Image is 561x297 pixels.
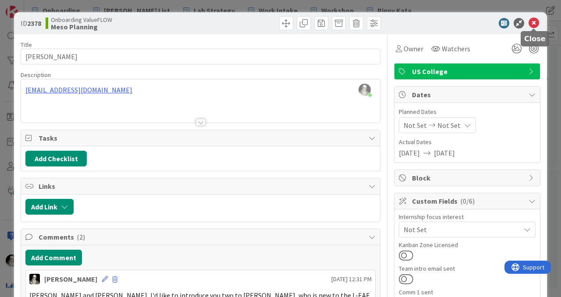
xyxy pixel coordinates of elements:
[331,275,372,284] span: [DATE] 12:31 PM
[21,41,32,49] label: Title
[437,120,461,131] span: Not Set
[412,89,524,100] span: Dates
[524,35,546,43] h5: Close
[25,250,82,265] button: Add Comment
[51,23,112,30] b: Meso Planning
[21,49,380,64] input: type card name here...
[29,274,40,284] img: WS
[412,173,524,183] span: Block
[25,85,132,94] a: [EMAIL_ADDRESS][DOMAIN_NAME]
[27,19,41,28] b: 2378
[25,151,87,166] button: Add Checklist
[399,148,420,158] span: [DATE]
[399,265,536,272] div: Team intro email sent
[412,196,524,206] span: Custom Fields
[18,1,40,12] span: Support
[460,197,475,205] span: ( 0/6 )
[399,107,536,117] span: Planned Dates
[39,133,364,143] span: Tasks
[51,16,112,23] span: Onboarding ValueFLOW
[359,84,371,96] img: 5slRnFBaanOLW26e9PW3UnY7xOjyexml.jpeg
[412,66,524,77] span: US College
[77,233,85,241] span: ( 2 )
[404,224,520,235] span: Not Set
[404,43,423,54] span: Owner
[399,138,536,147] span: Actual Dates
[399,289,536,295] div: Comm 1 sent
[44,274,97,284] div: [PERSON_NAME]
[39,232,364,242] span: Comments
[399,242,536,248] div: Kanban Zone Licensed
[399,214,536,220] div: Internship focus interest
[21,18,41,28] span: ID
[434,148,455,158] span: [DATE]
[442,43,470,54] span: Watchers
[404,120,427,131] span: Not Set
[21,71,51,79] span: Description
[39,181,364,191] span: Links
[25,199,74,215] button: Add Link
